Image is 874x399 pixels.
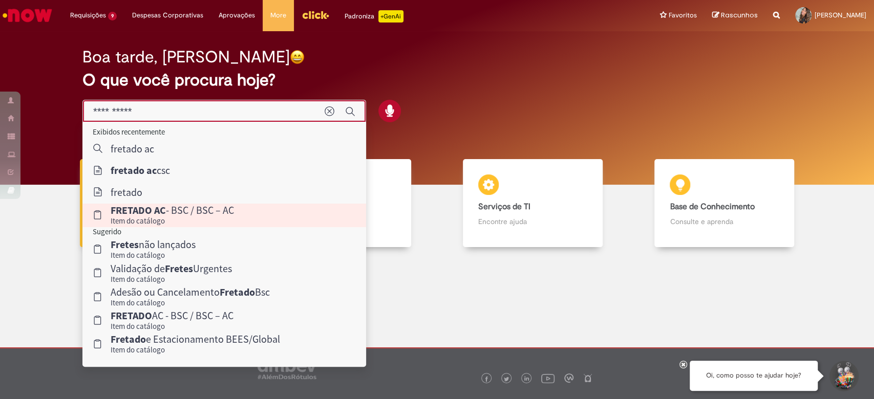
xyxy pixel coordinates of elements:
[82,48,290,66] h2: Boa tarde, [PERSON_NAME]
[345,10,403,23] div: Padroniza
[219,10,255,20] span: Aprovações
[290,50,305,64] img: happy-face.png
[258,359,316,379] img: logo_footer_ambev_rotulo_gray.png
[815,11,866,19] span: [PERSON_NAME]
[478,202,530,212] b: Serviços de TI
[712,11,758,20] a: Rascunhos
[670,202,754,212] b: Base de Conhecimento
[270,10,286,20] span: More
[484,376,489,382] img: logo_footer_facebook.png
[82,71,792,89] h2: O que você procura hoje?
[690,361,818,391] div: Oi, como posso te ajudar hoje?
[70,10,106,20] span: Requisições
[629,159,820,248] a: Base de Conhecimento Consulte e aprenda
[504,376,509,382] img: logo_footer_twitter.png
[1,5,54,26] img: ServiceNow
[583,373,592,383] img: logo_footer_naosei.png
[828,361,859,391] button: Iniciar Conversa de Suporte
[108,12,117,20] span: 9
[524,376,529,382] img: logo_footer_linkedin.png
[670,216,779,227] p: Consulte e aprenda
[721,10,758,20] span: Rascunhos
[302,7,329,23] img: click_logo_yellow_360x200.png
[378,10,403,23] p: +GenAi
[564,373,573,383] img: logo_footer_workplace.png
[54,159,245,248] a: Tirar dúvidas Tirar dúvidas com Lupi Assist e Gen Ai
[478,216,587,227] p: Encontre ajuda
[541,371,555,385] img: logo_footer_youtube.png
[132,10,203,20] span: Despesas Corporativas
[669,10,697,20] span: Favoritos
[437,159,629,248] a: Serviços de TI Encontre ajuda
